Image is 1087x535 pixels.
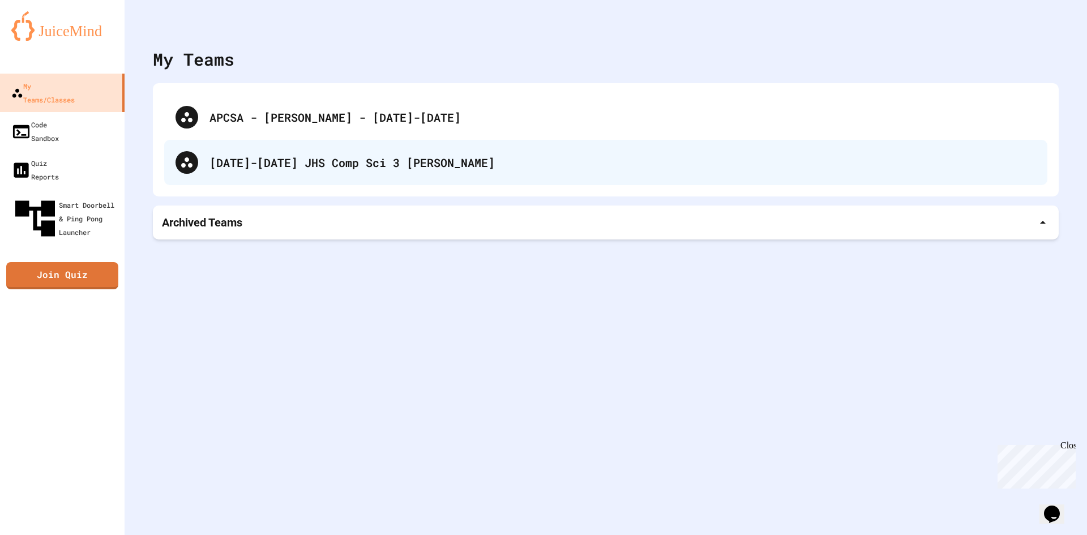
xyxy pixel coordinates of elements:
[11,156,59,183] div: Quiz Reports
[11,11,113,41] img: logo-orange.svg
[164,140,1047,185] div: [DATE]-[DATE] JHS Comp Sci 3 [PERSON_NAME]
[5,5,78,72] div: Chat with us now!Close
[164,95,1047,140] div: APCSA - [PERSON_NAME] - [DATE]-[DATE]
[162,215,242,230] p: Archived Teams
[6,262,118,289] a: Join Quiz
[11,195,120,242] div: Smart Doorbell & Ping Pong Launcher
[209,154,1036,171] div: [DATE]-[DATE] JHS Comp Sci 3 [PERSON_NAME]
[11,118,59,145] div: Code Sandbox
[153,46,234,72] div: My Teams
[1039,490,1076,524] iframe: chat widget
[209,109,1036,126] div: APCSA - [PERSON_NAME] - [DATE]-[DATE]
[11,79,75,106] div: My Teams/Classes
[993,440,1076,489] iframe: chat widget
